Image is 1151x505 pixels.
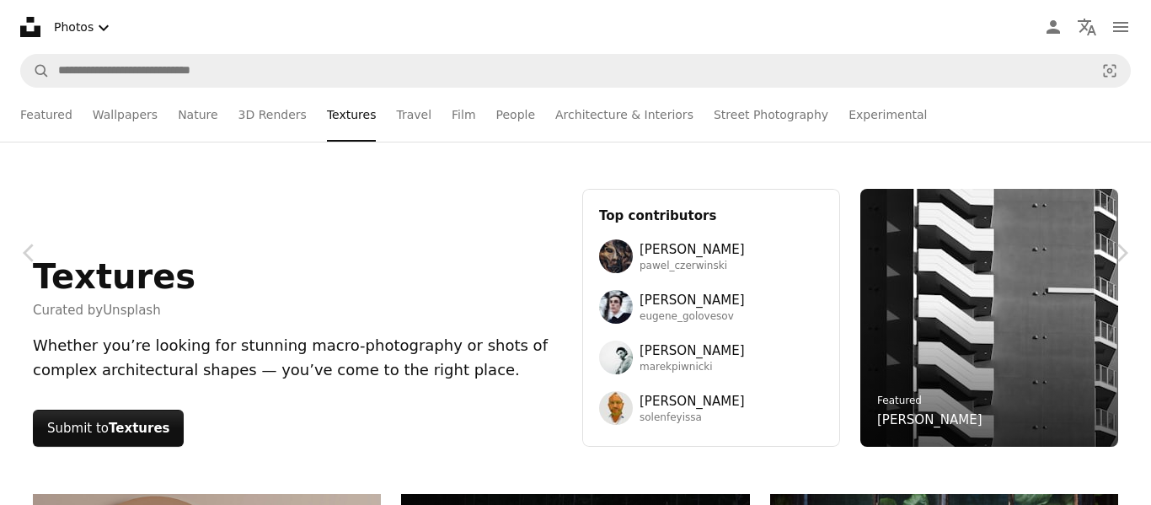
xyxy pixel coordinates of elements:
[849,88,927,142] a: Experimental
[33,410,184,447] button: Submit toTextures
[1036,10,1070,44] a: Log in / Sign up
[1104,10,1138,44] button: Menu
[640,341,745,361] span: [PERSON_NAME]
[103,303,161,318] a: Unsplash
[396,88,431,142] a: Travel
[877,410,982,430] a: [PERSON_NAME]
[496,88,536,142] a: People
[555,88,693,142] a: Architecture & Interiors
[640,411,745,425] span: solenfeyissa
[21,55,50,87] button: Search Unsplash
[640,391,745,411] span: [PERSON_NAME]
[599,290,633,324] img: Avatar of user Eugene Golovesov
[452,88,475,142] a: Film
[47,10,120,45] button: Select asset type
[33,300,195,320] span: Curated by
[1070,10,1104,44] button: Language
[640,260,745,273] span: pawel_czerwinski
[1089,55,1130,87] button: Visual search
[640,239,745,260] span: [PERSON_NAME]
[714,88,828,142] a: Street Photography
[640,361,745,374] span: marekpiwnicki
[599,341,633,374] img: Avatar of user Marek Piwnicki
[93,88,158,142] a: Wallpapers
[877,395,922,406] a: Featured
[238,88,307,142] a: 3D Renders
[599,391,823,425] a: Avatar of user Solen Feyissa[PERSON_NAME]solenfeyissa
[599,290,823,324] a: Avatar of user Eugene Golovesov[PERSON_NAME]eugene_golovesov
[33,256,195,297] h1: Textures
[640,290,745,310] span: [PERSON_NAME]
[178,88,217,142] a: Nature
[20,88,72,142] a: Featured
[20,54,1131,88] form: Find visuals sitewide
[109,421,169,436] strong: Textures
[33,334,562,383] div: Whether you’re looking for stunning macro-photography or shots of complex architectural shapes — ...
[599,341,823,374] a: Avatar of user Marek Piwnicki[PERSON_NAME]marekpiwnicki
[599,206,823,226] h3: Top contributors
[20,17,40,37] a: Home — Unsplash
[640,310,745,324] span: eugene_golovesov
[599,239,633,273] img: Avatar of user Pawel Czerwinski
[599,391,633,425] img: Avatar of user Solen Feyissa
[599,239,823,273] a: Avatar of user Pawel Czerwinski[PERSON_NAME]pawel_czerwinski
[1092,172,1151,334] a: Next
